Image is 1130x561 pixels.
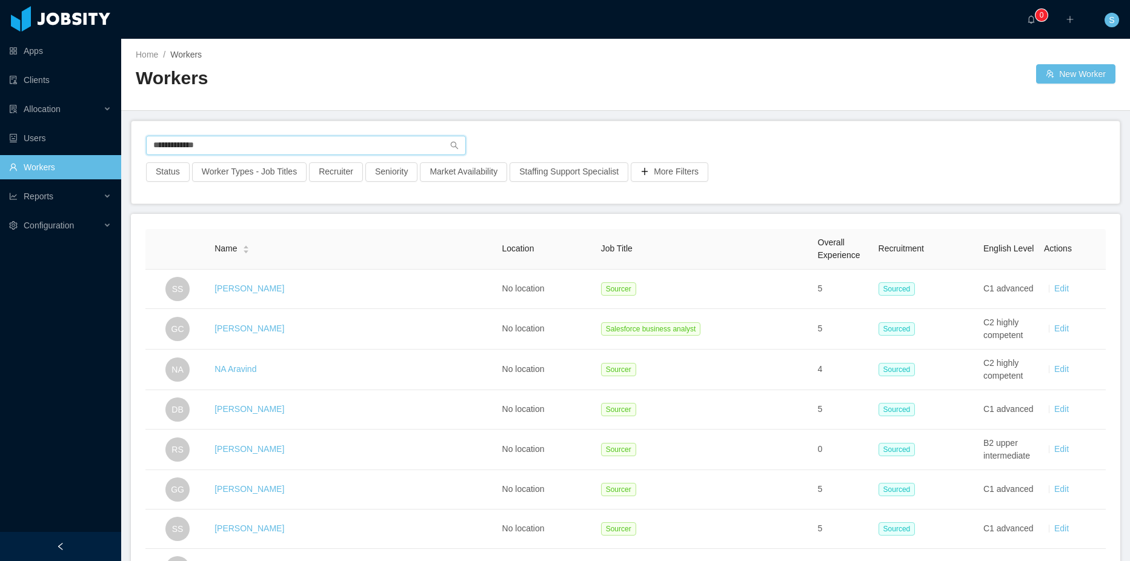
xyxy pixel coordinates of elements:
span: Job Title [601,244,633,253]
button: Market Availability [420,162,507,182]
a: [PERSON_NAME] [214,444,284,454]
a: Sourced [879,324,920,333]
span: GC [171,317,184,341]
td: 5 [813,510,874,549]
span: RS [171,437,183,462]
a: Edit [1054,523,1069,533]
a: [PERSON_NAME] [214,284,284,293]
span: Reports [24,191,53,201]
span: Sourced [879,403,916,416]
td: No location [497,390,596,430]
button: Recruiter [309,162,363,182]
a: Edit [1054,284,1069,293]
span: Recruitment [879,244,924,253]
td: 4 [813,350,874,390]
a: Edit [1054,404,1069,414]
span: Workers [170,50,202,59]
td: C2 highly competent [979,350,1039,390]
i: icon: search [450,141,459,150]
i: icon: bell [1027,15,1035,24]
i: icon: caret-down [242,248,249,252]
td: No location [497,270,596,309]
a: Edit [1054,484,1069,494]
a: Edit [1054,444,1069,454]
td: 5 [813,390,874,430]
td: 5 [813,309,874,350]
a: Sourced [879,404,920,414]
span: Allocation [24,104,61,114]
span: Salesforce business analyst [601,322,701,336]
td: No location [497,470,596,510]
a: [PERSON_NAME] [214,324,284,333]
span: Sourcer [601,443,636,456]
td: No location [497,430,596,470]
td: 5 [813,270,874,309]
button: Staffing Support Specialist [510,162,628,182]
a: Edit [1054,324,1069,333]
td: C1 advanced [979,390,1039,430]
span: S [1109,13,1114,27]
i: icon: line-chart [9,192,18,201]
a: Sourced [879,364,920,374]
td: 0 [813,430,874,470]
span: Sourcer [601,363,636,376]
td: No location [497,350,596,390]
a: [PERSON_NAME] [214,404,284,414]
a: Edit [1054,364,1069,374]
span: GG [171,477,184,502]
span: Sourcer [601,282,636,296]
td: No location [497,510,596,549]
i: icon: solution [9,105,18,113]
span: Configuration [24,221,74,230]
span: Sourcer [601,403,636,416]
i: icon: caret-up [242,244,249,248]
span: Location [502,244,534,253]
i: icon: plus [1066,15,1074,24]
span: Sourced [879,522,916,536]
a: NA Aravind [214,364,256,374]
span: SS [172,517,184,541]
span: DB [171,397,183,422]
button: Worker Types - Job Titles [192,162,307,182]
sup: 0 [1035,9,1048,21]
button: icon: usergroup-addNew Worker [1036,64,1115,84]
span: Sourced [879,443,916,456]
h2: Workers [136,66,626,91]
a: icon: userWorkers [9,155,111,179]
a: icon: robotUsers [9,126,111,150]
button: Seniority [365,162,417,182]
td: 5 [813,470,874,510]
span: Overall Experience [818,237,860,260]
span: Sourced [879,322,916,336]
span: / [163,50,165,59]
td: C2 highly competent [979,309,1039,350]
button: icon: plusMore Filters [631,162,708,182]
span: Actions [1044,244,1072,253]
span: NA [171,357,183,382]
a: icon: auditClients [9,68,111,92]
td: B2 upper intermediate [979,430,1039,470]
span: Sourcer [601,522,636,536]
a: Home [136,50,158,59]
span: Sourced [879,363,916,376]
td: C1 advanced [979,470,1039,510]
span: English Level [983,244,1034,253]
i: icon: setting [9,221,18,230]
a: Sourced [879,523,920,533]
a: [PERSON_NAME] [214,523,284,533]
a: Sourced [879,484,920,494]
span: Sourced [879,483,916,496]
a: icon: appstoreApps [9,39,111,63]
a: [PERSON_NAME] [214,484,284,494]
span: SS [172,277,184,301]
div: Sort [242,244,250,252]
td: C1 advanced [979,270,1039,309]
td: No location [497,309,596,350]
td: C1 advanced [979,510,1039,549]
button: Status [146,162,190,182]
span: Name [214,242,237,255]
span: Sourcer [601,483,636,496]
span: Sourced [879,282,916,296]
a: Sourced [879,284,920,293]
